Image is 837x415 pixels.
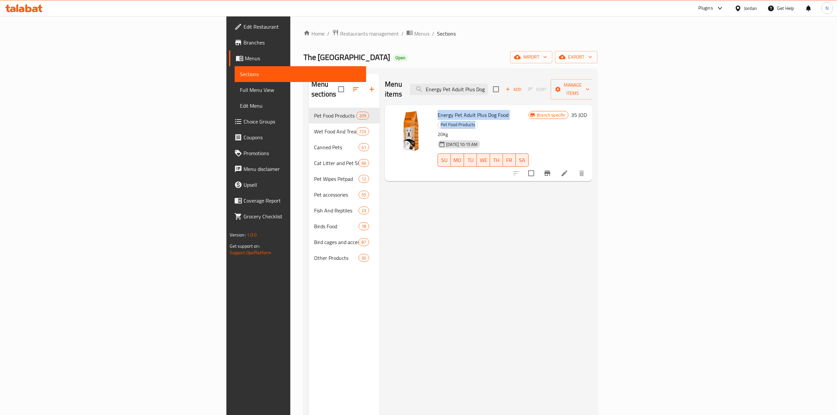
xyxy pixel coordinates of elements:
[551,79,595,99] button: Manage items
[314,207,359,214] span: Fish And Reptiles
[235,82,366,98] a: Full Menu View
[437,30,456,38] span: Sections
[561,169,568,177] a: Edit menu item
[364,81,380,97] button: Add section
[825,5,828,12] span: N
[359,254,369,262] div: items
[414,30,429,38] span: Menus
[524,166,538,180] span: Select to update
[244,39,361,46] span: Branches
[340,30,399,38] span: Restaurants management
[240,102,361,110] span: Edit Menu
[309,250,380,266] div: Other Products30
[464,153,477,167] button: TU
[244,197,361,205] span: Coverage Report
[314,254,359,262] span: Other Products
[314,112,356,120] span: Pet Food Products
[438,130,529,139] p: 20Kg
[359,144,369,151] span: 41
[490,153,503,167] button: TH
[229,193,366,208] a: Coverage Report
[356,127,369,135] div: items
[359,222,369,230] div: items
[309,203,380,218] div: Fish And Reptiles23
[444,141,480,148] span: [DATE] 10:15 AM
[359,192,369,198] span: 55
[359,223,369,230] span: 78
[385,79,402,99] h2: Menu items
[503,153,516,167] button: FR
[309,124,380,139] div: Wet Food And Treats For Pets123
[229,208,366,224] a: Grocery Checklist
[574,165,590,181] button: delete
[314,222,359,230] span: Birds Food
[359,238,369,246] div: items
[244,149,361,157] span: Promotions
[453,155,461,165] span: MO
[309,155,380,171] div: Cat Litter and Pet Shampoos66
[230,242,260,250] span: Get support on:
[571,110,587,120] h6: 35 JOD
[314,238,359,246] span: Bird cages and accessories
[244,133,361,141] span: Coupons
[438,153,451,167] button: SU
[359,255,369,261] span: 30
[393,54,408,62] div: Open
[432,30,434,38] li: /
[357,128,369,135] span: 123
[229,19,366,35] a: Edit Restaurant
[359,207,369,214] div: items
[309,105,380,268] nav: Menu sections
[229,129,366,145] a: Coupons
[356,112,369,120] div: items
[516,153,529,167] button: SA
[479,155,487,165] span: WE
[359,143,369,151] div: items
[314,191,359,199] span: Pet accessories
[467,155,474,165] span: TU
[406,29,429,38] a: Menus
[244,23,361,31] span: Edit Restaurant
[438,121,478,128] span: Pet Food Products
[244,212,361,220] span: Grocery Checklist
[314,127,356,135] span: Wet Food And Treats For Pets
[303,29,597,38] nav: breadcrumb
[438,110,508,120] span: Energy Pet Adult Plus Dog Food
[539,165,555,181] button: Branch-specific-item
[309,234,380,250] div: Bird cages and accessories87
[229,114,366,129] a: Choice Groups
[393,55,408,61] span: Open
[359,176,369,182] span: 12
[477,153,490,167] button: WE
[390,110,432,152] img: Energy Pet Adult Plus Dog Food
[359,207,369,214] span: 23
[357,113,369,119] span: 209
[245,54,361,62] span: Menus
[230,231,246,239] span: Version:
[560,53,592,61] span: export
[505,155,513,165] span: FR
[309,218,380,234] div: Birds Food78
[451,153,464,167] button: MO
[555,51,597,63] button: export
[229,177,366,193] a: Upsell
[534,112,568,118] span: Branch specific
[309,187,380,203] div: Pet accessories55
[314,175,359,183] div: Pet Wipes Petpad
[235,98,366,114] a: Edit Menu
[244,118,361,125] span: Choice Groups
[348,81,364,97] span: Sort sections
[503,84,524,95] span: Add item
[359,175,369,183] div: items
[359,160,369,166] span: 66
[314,159,359,167] div: Cat Litter and Pet Shampoos
[489,82,503,96] span: Select section
[518,155,526,165] span: SA
[510,51,552,63] button: import
[334,82,348,96] span: Select all sections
